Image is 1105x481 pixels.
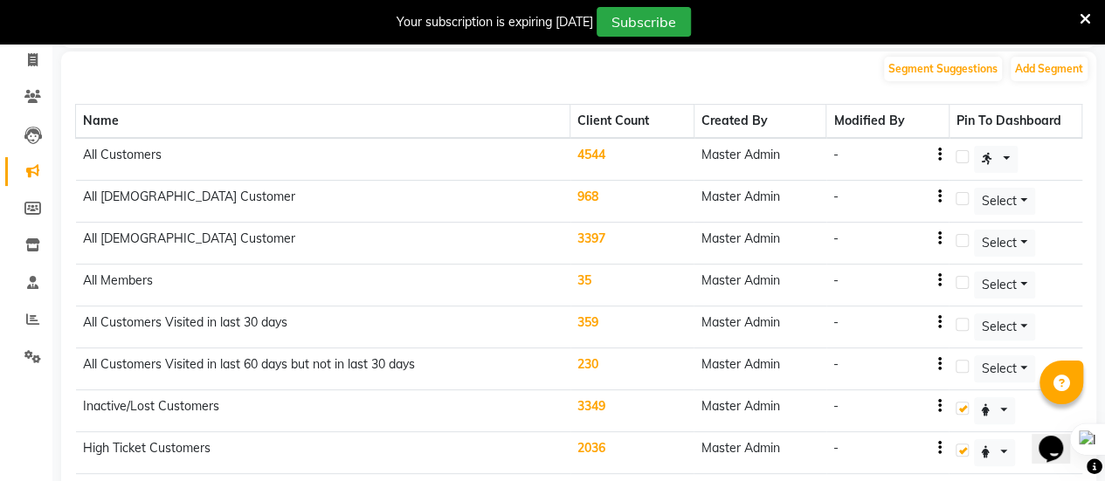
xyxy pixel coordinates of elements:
td: Master Admin [694,432,826,474]
button: Segment Suggestions [884,57,1002,81]
div: - [833,146,839,164]
iframe: chat widget [1032,411,1088,464]
th: Created By [694,105,826,139]
td: All Customers [76,138,570,181]
button: Select [974,230,1035,257]
td: All Members [76,265,570,306]
td: Master Admin [694,181,826,223]
td: All [DEMOGRAPHIC_DATA] Customer [76,223,570,265]
div: - [833,355,839,374]
th: Name [76,105,570,139]
td: Inactive/Lost Customers [76,390,570,432]
td: High Ticket Customers [76,432,570,474]
th: Client Count [570,105,694,139]
td: 3349 [570,390,694,432]
button: Select [974,188,1035,215]
span: Select [982,193,1017,209]
button: Subscribe [597,7,691,37]
td: 359 [570,306,694,348]
td: All [DEMOGRAPHIC_DATA] Customer [76,181,570,223]
td: 2036 [570,432,694,474]
td: 3397 [570,223,694,265]
th: Modified By [826,105,949,139]
button: Select [974,271,1035,299]
td: 4544 [570,138,694,181]
td: Master Admin [694,265,826,306]
td: 230 [570,348,694,390]
div: - [833,230,839,248]
span: Select [982,361,1017,376]
span: Select [982,277,1017,292]
td: Master Admin [694,348,826,390]
div: - [833,271,839,290]
div: - [833,188,839,206]
td: Master Admin [694,223,826,265]
td: Master Admin [694,390,826,432]
div: - [833,439,839,457]
button: Select [974,313,1035,340]
div: - [833,313,839,332]
div: - [833,397,839,416]
td: 35 [570,265,694,306]
td: All Customers Visited in last 60 days but not in last 30 days [76,348,570,390]
td: Master Admin [694,138,826,181]
span: Select [982,235,1017,251]
th: Pin To Dashboard [949,105,1081,139]
td: All Customers Visited in last 30 days [76,306,570,348]
button: Add Segment [1011,57,1088,81]
div: Your subscription is expiring [DATE] [397,13,593,31]
span: Select [982,319,1017,334]
td: 968 [570,181,694,223]
button: Select [974,355,1035,382]
td: Master Admin [694,306,826,348]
